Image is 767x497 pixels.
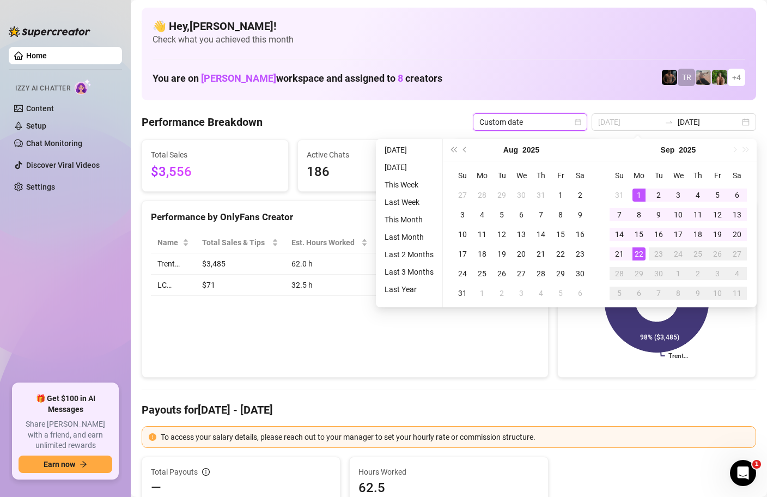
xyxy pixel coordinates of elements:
td: 2025-09-16 [649,225,668,244]
td: 2025-09-11 [688,205,708,225]
td: 2025-08-01 [551,185,570,205]
div: Est. Hours Worked [291,237,359,248]
h4: Payouts for [DATE] - [DATE] [142,402,756,417]
th: Mo [472,166,492,185]
td: 2025-09-27 [727,244,747,264]
td: 2025-09-19 [708,225,727,244]
div: 9 [652,208,665,221]
td: 2025-08-24 [453,264,472,283]
div: 25 [476,267,489,280]
td: 2025-08-30 [570,264,590,283]
span: 8 [398,72,403,84]
div: 3 [711,267,724,280]
td: 2025-09-22 [629,244,649,264]
span: to [665,118,673,126]
li: [DATE] [380,161,438,174]
a: Setup [26,122,46,130]
div: 5 [495,208,508,221]
td: 2025-08-20 [512,244,531,264]
div: 26 [495,267,508,280]
div: 27 [456,189,469,202]
td: 2025-09-17 [668,225,688,244]
span: calendar [575,119,581,125]
span: Total Sales [151,149,279,161]
span: 🎁 Get $100 in AI Messages [19,393,112,415]
div: 16 [652,228,665,241]
li: Last 2 Months [380,248,438,261]
td: 2025-10-01 [668,264,688,283]
td: 2025-09-01 [629,185,649,205]
div: 31 [456,287,469,300]
td: 2025-10-04 [727,264,747,283]
th: Th [688,166,708,185]
td: 2025-07-28 [472,185,492,205]
div: 12 [495,228,508,241]
div: 28 [534,267,547,280]
td: 2025-09-21 [610,244,629,264]
td: 2025-10-06 [629,283,649,303]
td: 2025-09-03 [512,283,531,303]
div: 9 [574,208,587,221]
th: Tu [649,166,668,185]
img: Nathaniel [712,70,727,85]
td: 2025-08-22 [551,244,570,264]
td: 2025-08-29 [551,264,570,283]
span: + 4 [732,71,741,83]
div: 23 [574,247,587,260]
td: 2025-09-01 [472,283,492,303]
div: 1 [554,189,567,202]
td: 32.5 h [285,275,374,296]
li: Last 3 Months [380,265,438,278]
td: LC… [151,275,196,296]
th: Th [531,166,551,185]
div: 19 [495,247,508,260]
td: 2025-08-12 [492,225,512,244]
td: 2025-10-09 [688,283,708,303]
a: Chat Monitoring [26,139,82,148]
span: 62.5 [358,479,539,496]
div: 14 [534,228,547,241]
td: 2025-10-08 [668,283,688,303]
div: 6 [731,189,744,202]
div: 1 [476,287,489,300]
li: Last Month [380,231,438,244]
td: 2025-07-31 [531,185,551,205]
td: $2.18 [374,275,442,296]
td: 2025-07-29 [492,185,512,205]
td: 2025-09-04 [531,283,551,303]
div: Performance by OnlyFans Creator [151,210,539,225]
h1: You are on workspace and assigned to creators [153,72,442,84]
td: 2025-09-29 [629,264,649,283]
div: 13 [515,228,528,241]
td: 2025-09-24 [668,244,688,264]
div: 4 [691,189,704,202]
td: 2025-09-02 [492,283,512,303]
div: 11 [731,287,744,300]
div: 13 [731,208,744,221]
td: 2025-10-11 [727,283,747,303]
div: 27 [731,247,744,260]
div: 10 [711,287,724,300]
div: 21 [534,247,547,260]
td: 2025-08-19 [492,244,512,264]
span: Earn now [44,460,75,469]
td: 2025-09-30 [649,264,668,283]
h4: Performance Breakdown [142,114,263,130]
div: 1 [632,189,646,202]
div: 31 [534,189,547,202]
span: Share [PERSON_NAME] with a friend, and earn unlimited rewards [19,419,112,451]
li: Last Week [380,196,438,209]
td: 2025-08-03 [453,205,472,225]
th: Total Sales & Tips [196,232,284,253]
div: 11 [691,208,704,221]
img: Trent [662,70,677,85]
div: 4 [534,287,547,300]
td: 2025-08-02 [570,185,590,205]
td: 2025-08-31 [610,185,629,205]
th: We [668,166,688,185]
div: 28 [476,189,489,202]
button: Choose a year [522,139,539,161]
td: 2025-07-27 [453,185,472,205]
td: 2025-08-13 [512,225,531,244]
div: 17 [456,247,469,260]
